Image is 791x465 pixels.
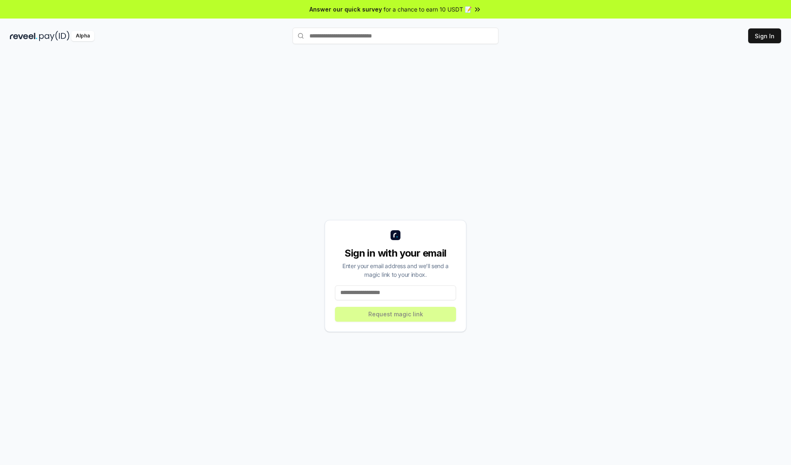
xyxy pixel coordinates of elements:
img: logo_small [391,230,400,240]
span: Answer our quick survey [309,5,382,14]
img: pay_id [39,31,70,41]
div: Alpha [71,31,94,41]
img: reveel_dark [10,31,37,41]
span: for a chance to earn 10 USDT 📝 [384,5,472,14]
div: Enter your email address and we’ll send a magic link to your inbox. [335,262,456,279]
button: Sign In [748,28,781,43]
div: Sign in with your email [335,247,456,260]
